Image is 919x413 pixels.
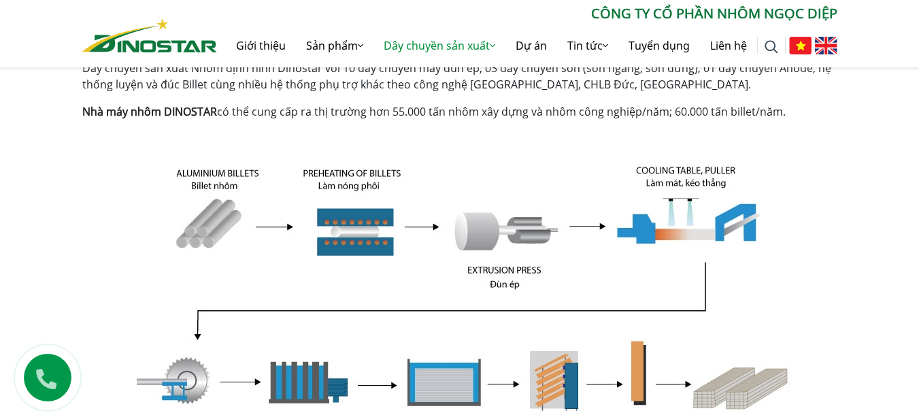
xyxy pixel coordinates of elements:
[700,24,757,67] a: Liên hệ
[815,37,837,54] img: English
[82,60,837,93] p: Dây chuyền sản xuất Nhôm định hình Dinostar với 10 dây chuyền máy đùn ép, 03 dây chuyền sơn (sơn ...
[82,103,837,120] p: có thể cung cấp ra thị trường hơn 55.000 tấn nhôm xây dựng và nhôm công nghiệp/năm; 60.000 tấn bi...
[789,37,812,54] img: Tiếng Việt
[618,24,700,67] a: Tuyển dụng
[373,24,505,67] a: Dây chuyền sản xuất
[217,3,837,24] p: CÔNG TY CỔ PHẦN NHÔM NGỌC DIỆP
[82,18,217,52] img: Nhôm Dinostar
[296,24,373,67] a: Sản phẩm
[765,40,778,54] img: search
[82,104,217,119] a: Nhà máy nhôm DINOSTAR
[505,24,557,67] a: Dự án
[226,24,296,67] a: Giới thiệu
[557,24,618,67] a: Tin tức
